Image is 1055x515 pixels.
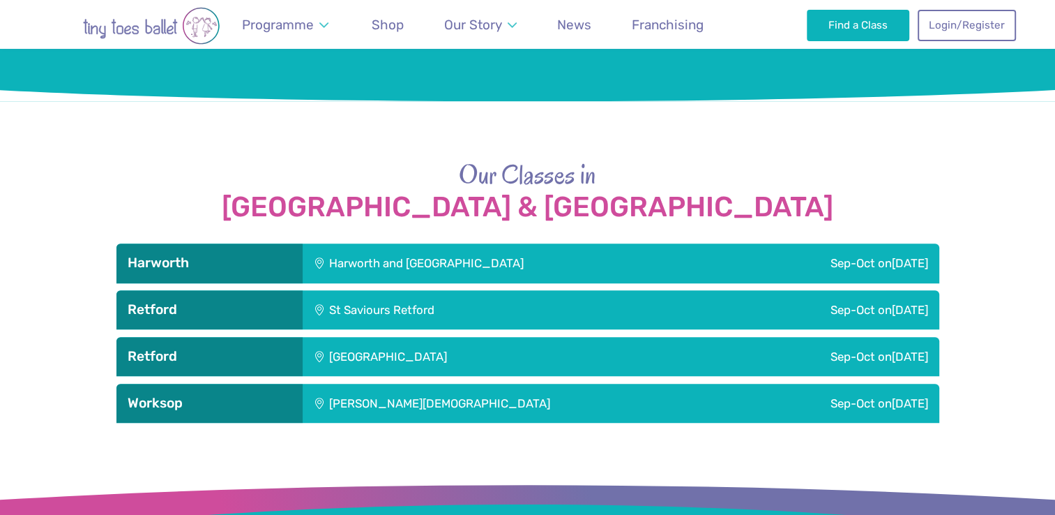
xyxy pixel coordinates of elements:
[303,337,662,376] div: [GEOGRAPHIC_DATA]
[444,17,502,33] span: Our Story
[918,10,1015,40] a: Login/Register
[437,8,523,41] a: Our Story
[128,301,291,318] h3: Retford
[242,17,314,33] span: Programme
[557,17,591,33] span: News
[116,192,939,223] strong: [GEOGRAPHIC_DATA] & [GEOGRAPHIC_DATA]
[303,244,722,283] div: Harworth and [GEOGRAPHIC_DATA]
[236,8,335,41] a: Programme
[892,396,928,410] span: [DATE]
[649,290,939,329] div: Sep-Oct on
[40,7,263,45] img: tiny toes ballet
[662,337,939,376] div: Sep-Oct on
[892,350,928,364] span: [DATE]
[722,244,939,283] div: Sep-Oct on
[892,256,928,270] span: [DATE]
[303,290,649,329] div: St Saviours Retford
[128,348,291,365] h3: Retford
[128,395,291,412] h3: Worksop
[303,384,738,423] div: [PERSON_NAME][DEMOGRAPHIC_DATA]
[807,10,909,40] a: Find a Class
[625,8,711,41] a: Franchising
[372,17,404,33] span: Shop
[365,8,411,41] a: Shop
[892,303,928,317] span: [DATE]
[551,8,598,41] a: News
[128,255,291,271] h3: Harworth
[632,17,704,33] span: Franchising
[738,384,939,423] div: Sep-Oct on
[459,156,596,193] span: Our Classes in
